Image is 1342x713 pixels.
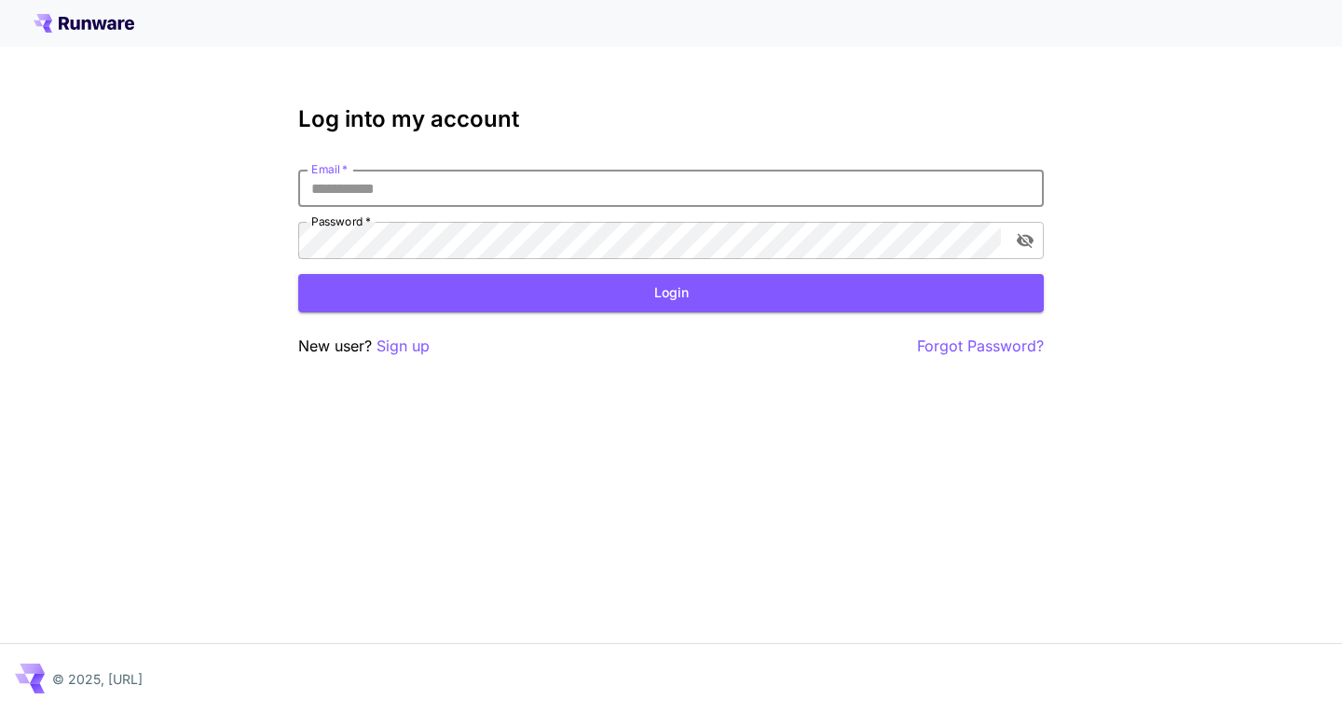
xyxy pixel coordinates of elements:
p: © 2025, [URL] [52,669,143,689]
p: New user? [298,335,430,358]
h3: Log into my account [298,106,1044,132]
button: toggle password visibility [1008,224,1042,257]
label: Email [311,161,348,177]
button: Login [298,274,1044,312]
button: Sign up [377,335,430,358]
button: Forgot Password? [917,335,1044,358]
label: Password [311,213,371,229]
